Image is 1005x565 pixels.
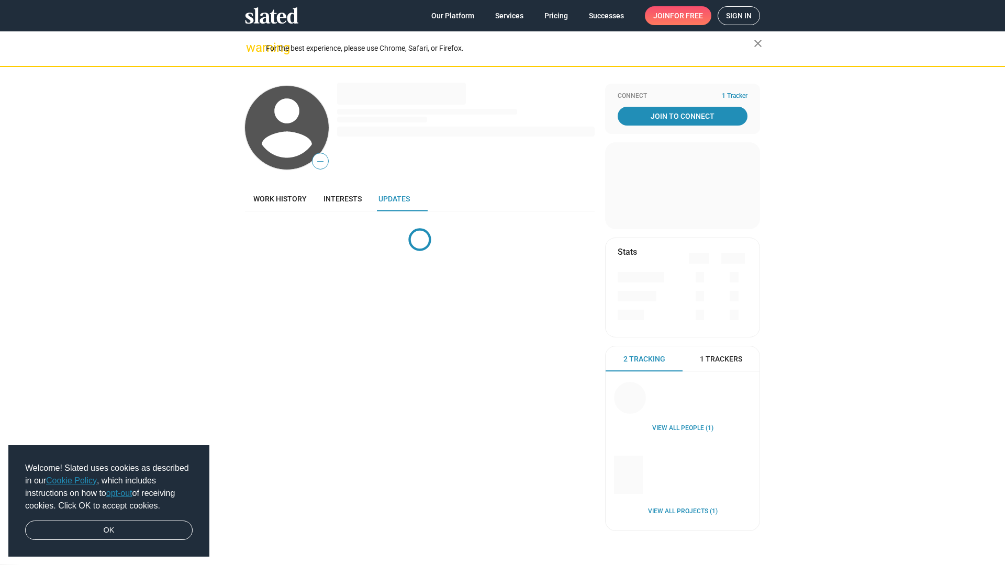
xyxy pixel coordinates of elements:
span: Interests [323,195,362,203]
span: Our Platform [431,6,474,25]
a: View all Projects (1) [648,507,718,516]
a: Sign in [718,6,760,25]
a: View all People (1) [652,424,713,433]
span: 1 Tracker [722,92,747,100]
div: For the best experience, please use Chrome, Safari, or Firefox. [266,41,754,55]
a: Successes [580,6,632,25]
span: Successes [589,6,624,25]
span: Services [495,6,523,25]
mat-icon: warning [246,41,259,54]
mat-icon: close [752,37,764,50]
span: Updates [378,195,410,203]
span: Sign in [726,7,752,25]
span: — [312,155,328,168]
a: Join To Connect [618,107,747,126]
a: Work history [245,186,315,211]
a: Updates [370,186,418,211]
a: dismiss cookie message [25,521,193,540]
mat-card-title: Stats [618,246,637,257]
span: Work history [253,195,307,203]
span: Pricing [544,6,568,25]
span: for free [670,6,703,25]
div: cookieconsent [8,445,209,557]
span: Welcome! Slated uses cookies as described in our , which includes instructions on how to of recei... [25,462,193,512]
span: 2 Tracking [623,354,665,364]
div: Connect [618,92,747,100]
a: Cookie Policy [46,476,97,485]
a: opt-out [106,489,132,498]
span: Join To Connect [620,107,745,126]
a: Interests [315,186,370,211]
span: Join [653,6,703,25]
span: 1 Trackers [700,354,742,364]
a: Pricing [536,6,576,25]
a: Services [487,6,532,25]
a: Joinfor free [645,6,711,25]
a: Our Platform [423,6,483,25]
